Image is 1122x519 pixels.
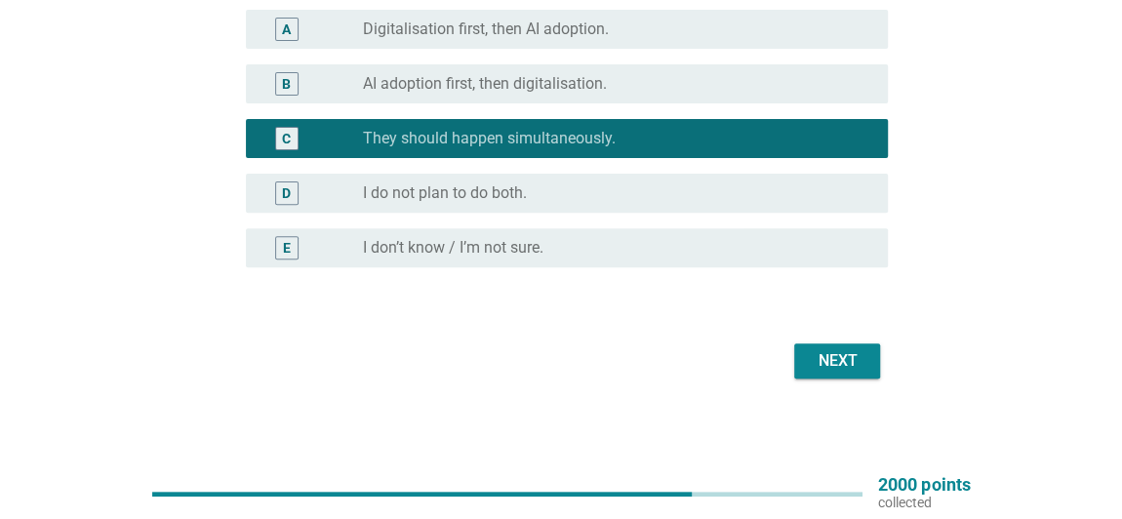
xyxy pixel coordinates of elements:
div: C [282,129,291,149]
button: Next [794,343,880,379]
label: They should happen simultaneously. [363,129,616,148]
p: collected [878,494,970,511]
label: I don’t know / I’m not sure. [363,238,543,258]
p: 2000 points [878,476,970,494]
label: I do not plan to do both. [363,183,527,203]
div: D [282,183,291,204]
div: E [283,238,291,259]
label: Digitalisation first, then AI adoption. [363,20,609,39]
label: AI adoption first, then digitalisation. [363,74,607,94]
div: A [282,20,291,40]
div: Next [810,349,864,373]
div: B [282,74,291,95]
